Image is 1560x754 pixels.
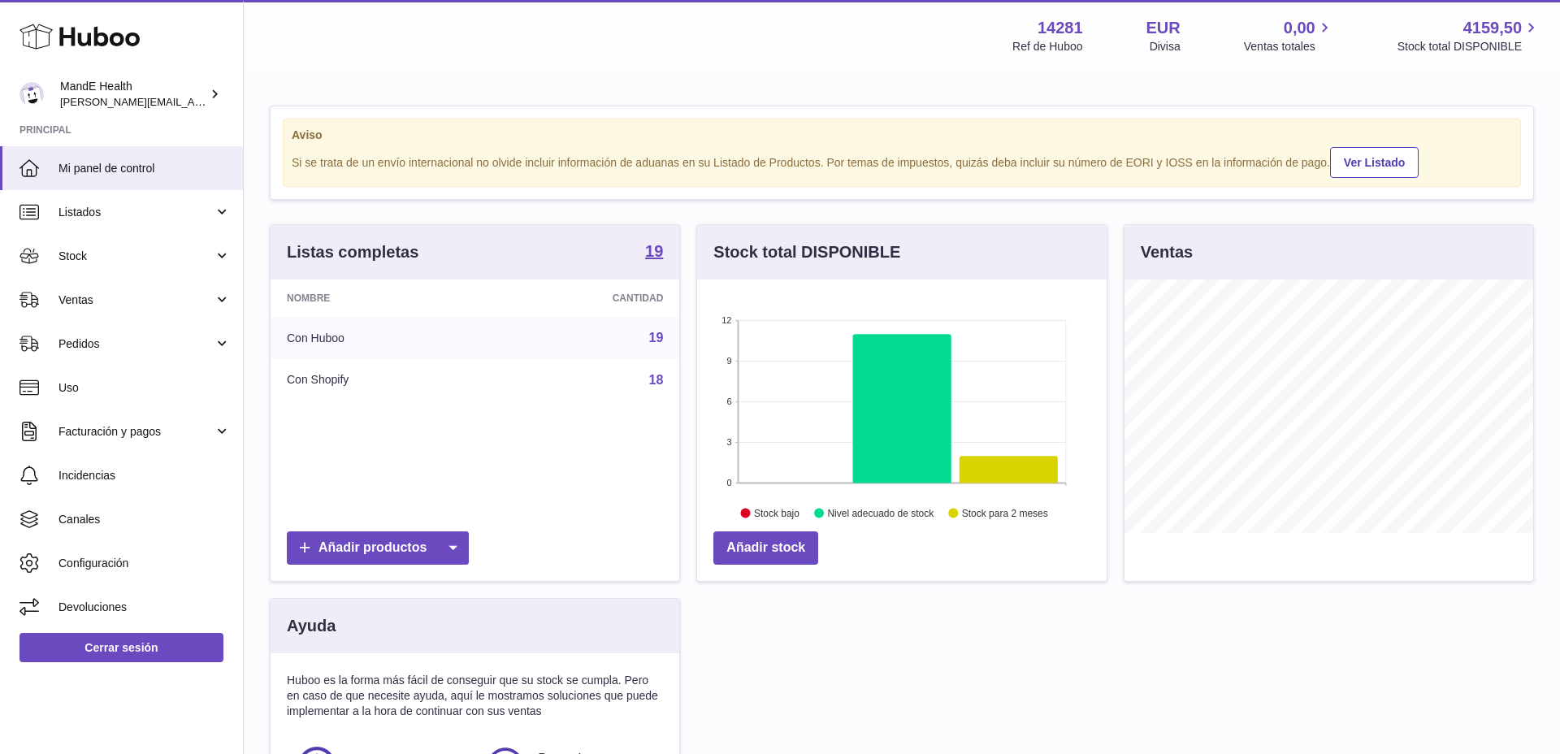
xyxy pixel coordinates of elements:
span: Stock total DISPONIBLE [1397,39,1540,54]
span: Ventas totales [1244,39,1334,54]
img: luis.mendieta@mandehealth.com [19,82,44,106]
strong: 14281 [1038,17,1083,39]
a: 18 [649,373,664,387]
span: Pedidos [58,336,214,352]
a: Cerrar sesión [19,633,223,662]
h3: Listas completas [287,241,418,263]
p: Huboo es la forma más fácil de conseguir que su stock se cumpla. Pero en caso de que necesite ayu... [287,673,663,719]
div: Ref de Huboo [1012,39,1082,54]
strong: Aviso [292,128,1512,143]
span: Mi panel de control [58,161,231,176]
div: MandE Health [60,79,206,110]
span: Canales [58,512,231,527]
span: 0,00 [1284,17,1315,39]
span: Uso [58,380,231,396]
a: Añadir productos [287,531,469,565]
th: Nombre [271,279,487,317]
a: 19 [649,331,664,344]
h3: Ayuda [287,615,336,637]
text: 9 [727,356,732,366]
span: 4159,50 [1463,17,1522,39]
td: Con Huboo [271,317,487,359]
text: 3 [727,437,732,447]
th: Cantidad [487,279,679,317]
span: [PERSON_NAME][EMAIL_ADDRESS][PERSON_NAME][DOMAIN_NAME] [60,95,413,108]
strong: 19 [645,243,663,259]
a: Ver Listado [1330,147,1419,178]
a: 4159,50 Stock total DISPONIBLE [1397,17,1540,54]
span: Devoluciones [58,600,231,615]
text: Stock bajo [754,508,799,519]
h3: Stock total DISPONIBLE [713,241,900,263]
span: Incidencias [58,468,231,483]
span: Stock [58,249,214,264]
text: 0 [727,478,732,487]
h3: Ventas [1141,241,1193,263]
div: Divisa [1150,39,1181,54]
text: 6 [727,396,732,406]
div: Si se trata de un envío internacional no olvide incluir información de aduanas en su Listado de P... [292,145,1512,178]
a: 0,00 Ventas totales [1244,17,1334,54]
strong: EUR [1146,17,1181,39]
a: Añadir stock [713,531,818,565]
text: Nivel adecuado de stock [828,508,935,519]
a: 19 [645,243,663,262]
text: 12 [722,315,732,325]
span: Ventas [58,292,214,308]
span: Configuración [58,556,231,571]
text: Stock para 2 meses [962,508,1048,519]
td: Con Shopify [271,359,487,401]
span: Listados [58,205,214,220]
span: Facturación y pagos [58,424,214,440]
